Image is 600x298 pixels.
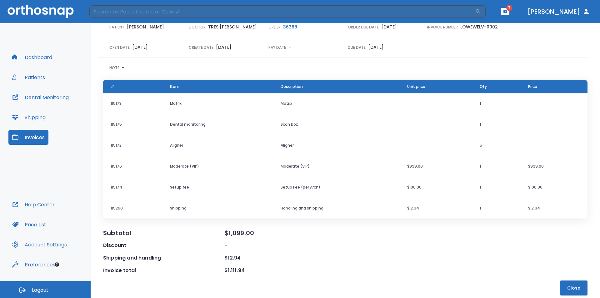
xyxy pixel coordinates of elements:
span: 36388 [283,24,297,30]
td: Matrix [162,93,273,114]
button: Account Settings [8,237,71,252]
div: - [224,242,346,249]
p: Open Date [109,45,130,50]
p: Patient [109,24,124,30]
div: Shipping and handling [103,254,224,262]
td: $999.00 [521,156,587,177]
button: Help Center [8,197,58,212]
td: Setup Fee (per Arch) [273,177,399,198]
p: Order [268,24,281,30]
td: 1 [472,93,521,114]
button: Invoices [8,130,48,145]
span: Logout [32,287,48,294]
button: Price List [8,217,50,232]
div: $1,111.94 [224,267,346,274]
td: Aligner [273,135,399,156]
p: Doctor [189,24,206,30]
p: Pay Date [268,45,286,50]
td: 5 [472,135,521,156]
td: 115172 [103,135,162,156]
p: [DATE] [132,43,148,51]
td: Scan box [273,114,399,135]
p: Due Date [348,45,366,50]
p: Create Date [189,45,213,50]
div: Discount [103,242,224,249]
button: Shipping [8,110,49,125]
p: Note [109,65,119,71]
p: [DATE] [381,23,397,31]
span: Price [528,84,537,89]
td: 115260 [103,198,162,219]
td: 1 [472,198,521,219]
td: 1 [472,177,521,198]
input: Search by Patient Name or Case # [89,5,475,18]
td: Handling and shipping [273,198,399,219]
p: - [288,43,291,51]
p: [DATE] [216,43,232,51]
span: # [111,84,114,89]
td: 115174 [103,177,162,198]
td: $100.00 [400,177,472,198]
button: Patients [8,70,49,85]
p: - [122,64,124,71]
div: Subtotal [103,229,224,237]
td: 115176 [103,156,162,177]
td: $12.94 [521,198,587,219]
td: Matrix [273,93,399,114]
span: Qty [480,84,487,89]
p: [PERSON_NAME] [127,23,164,31]
td: 115175 [103,114,162,135]
p: Order due date [348,24,379,30]
p: [DATE] [368,43,384,51]
button: Dental Monitoring [8,90,72,105]
button: Preferences [8,257,59,272]
td: 115173 [103,93,162,114]
td: Dental monitoring [162,114,273,135]
div: $1,099.00 [224,229,346,237]
button: [PERSON_NAME] [525,6,592,17]
span: Description [281,84,303,89]
td: 1 [472,114,521,135]
p: Tres [PERSON_NAME] [208,23,257,31]
button: Close [560,280,587,295]
td: $100.00 [521,177,587,198]
td: $12.94 [400,198,472,219]
img: Orthosnap [7,5,74,18]
div: Invoice total [103,267,224,274]
td: Aligner [162,135,273,156]
div: $12.94 [224,254,346,262]
span: Unit price [407,84,425,89]
div: Tooltip anchor [54,262,60,267]
td: Setup fee [162,177,273,198]
td: $999.00 [400,156,472,177]
td: Shipping [162,198,273,219]
p: LOWEWELV-0002 [460,23,498,31]
button: Dashboard [8,50,56,65]
td: Moderate (VIP) [162,156,273,177]
td: 1 [472,156,521,177]
p: Invoice Number [427,24,458,30]
td: Moderate (VIP) [273,156,399,177]
span: 7 [506,5,512,11]
span: Item [170,84,179,89]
